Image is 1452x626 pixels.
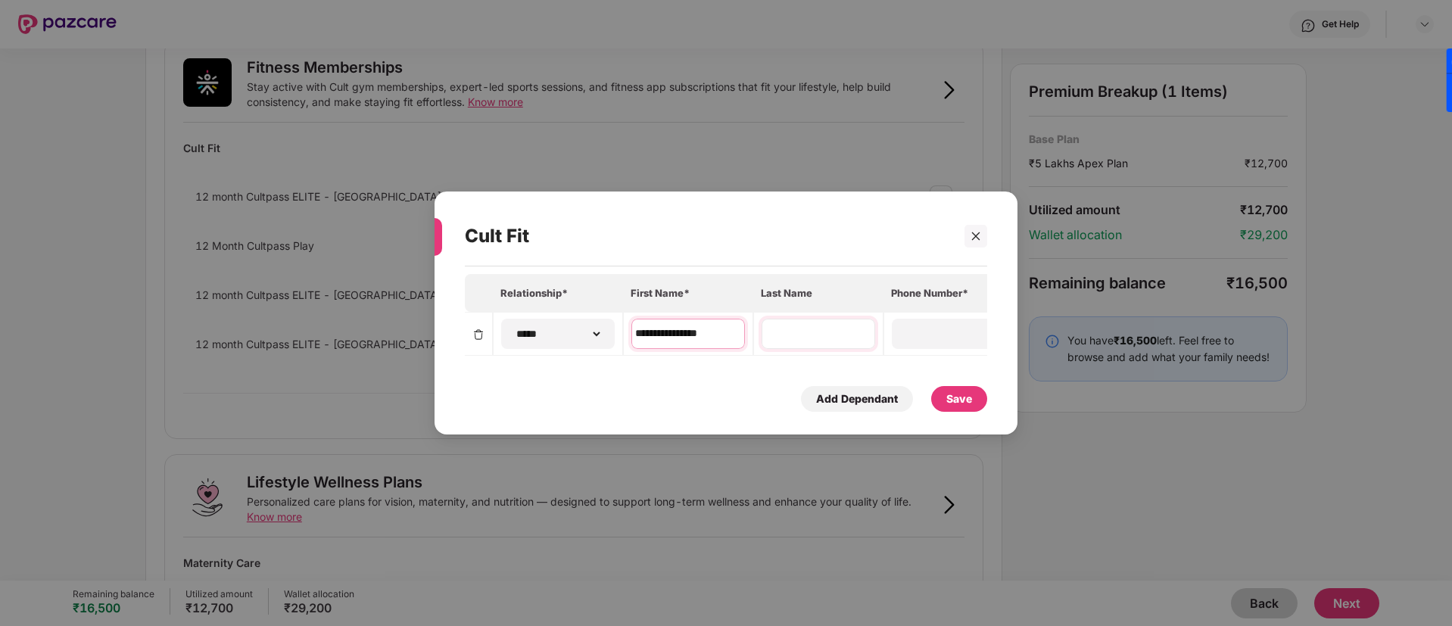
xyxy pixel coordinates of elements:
th: Relationship* [493,274,623,312]
span: close [971,231,981,241]
img: svg+xml;base64,PHN2ZyBpZD0iRGVsZXRlLTMyeDMyIiB4bWxucz0iaHR0cDovL3d3dy53My5vcmcvMjAwMC9zdmciIHdpZH... [472,329,485,341]
div: Cult Fit [465,207,944,266]
div: Add Dependant [816,391,898,407]
th: Phone Number* [883,274,1014,312]
th: First Name* [623,274,753,312]
th: Last Name [753,274,883,312]
div: Save [946,391,972,407]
